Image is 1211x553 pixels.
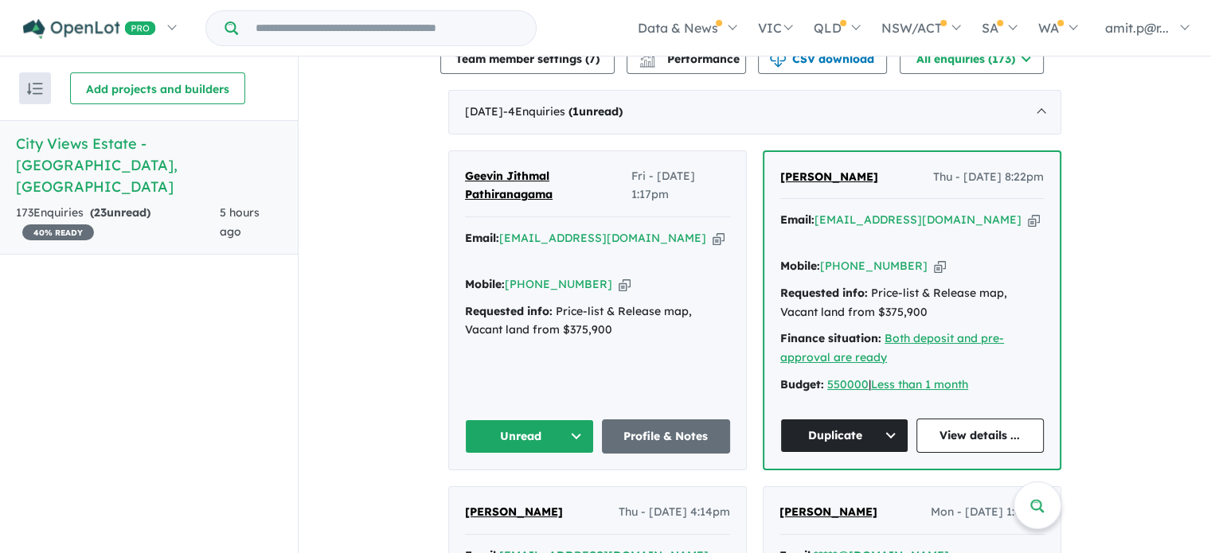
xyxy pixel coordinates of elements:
span: Fri - [DATE] 1:17pm [631,167,730,205]
h5: City Views Estate - [GEOGRAPHIC_DATA] , [GEOGRAPHIC_DATA] [16,133,282,197]
span: 1 [572,104,579,119]
span: 23 [94,205,107,220]
a: Profile & Notes [602,419,731,454]
a: Geevin Jithmal Pathiranagama [465,167,631,205]
button: Copy [713,230,725,247]
span: [PERSON_NAME] [779,504,877,519]
button: Performance [627,42,746,74]
button: Team member settings (7) [440,42,615,74]
button: Add projects and builders [70,72,245,104]
span: amit.p@r... [1105,20,1169,36]
strong: Requested info: [780,286,868,300]
span: - 4 Enquir ies [503,104,623,119]
div: Price-list & Release map, Vacant land from $375,900 [465,302,730,341]
span: Mon - [DATE] 1:01am [931,503,1045,522]
a: Both deposit and pre-approval are ready [780,331,1004,364]
a: [PERSON_NAME] [779,503,877,522]
img: download icon [770,52,786,68]
span: [PERSON_NAME] [780,169,878,184]
div: 173 Enquir ies [16,204,220,242]
strong: Budget: [780,377,824,391]
div: [DATE] [448,90,1061,134]
span: Thu - [DATE] 4:14pm [619,503,730,522]
img: sort.svg [27,83,43,95]
a: [EMAIL_ADDRESS][DOMAIN_NAME] [814,212,1022,227]
div: | [780,376,1044,395]
span: [PERSON_NAME] [465,504,563,519]
a: 550000 [827,377,869,391]
span: 40 % READY [22,224,94,240]
a: [EMAIL_ADDRESS][DOMAIN_NAME] [499,231,706,245]
div: Price-list & Release map, Vacant land from $375,900 [780,284,1044,322]
img: Openlot PRO Logo White [23,19,156,39]
strong: ( unread) [90,205,150,220]
button: Copy [934,258,946,275]
strong: Email: [465,231,499,245]
button: Copy [1028,212,1040,228]
strong: Mobile: [465,277,505,291]
img: bar-chart.svg [639,56,655,67]
strong: Requested info: [465,304,553,318]
span: Performance [642,52,740,66]
a: [PHONE_NUMBER] [820,259,928,273]
span: Thu - [DATE] 8:22pm [933,168,1044,187]
span: 7 [589,52,596,66]
a: View details ... [916,419,1045,453]
a: [PHONE_NUMBER] [505,277,612,291]
input: Try estate name, suburb, builder or developer [241,11,533,45]
button: Unread [465,419,594,454]
a: Less than 1 month [871,377,968,391]
strong: Mobile: [780,259,820,273]
a: [PERSON_NAME] [780,168,878,187]
a: [PERSON_NAME] [465,503,563,522]
button: All enquiries (173) [900,42,1044,74]
button: Duplicate [780,419,908,453]
strong: Email: [780,212,814,227]
button: Copy [619,276,631,293]
span: 5 hours ago [220,205,260,239]
span: Geevin Jithmal Pathiranagama [465,169,553,202]
strong: Finance situation: [780,331,881,345]
strong: ( unread) [568,104,623,119]
button: CSV download [758,42,887,74]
